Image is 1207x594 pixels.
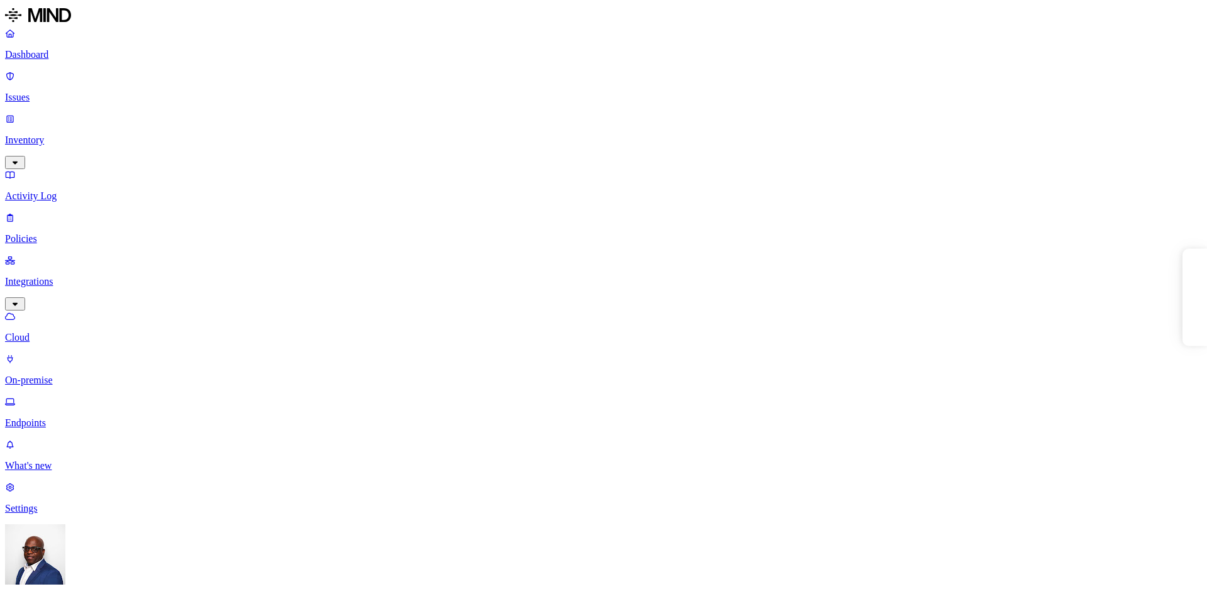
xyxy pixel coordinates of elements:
p: Cloud [5,332,1202,343]
a: Endpoints [5,396,1202,429]
p: Issues [5,92,1202,103]
a: Policies [5,212,1202,245]
a: Cloud [5,311,1202,343]
p: Dashboard [5,49,1202,60]
a: Integrations [5,255,1202,309]
p: Inventory [5,135,1202,146]
p: Endpoints [5,417,1202,429]
p: Integrations [5,276,1202,287]
a: Dashboard [5,28,1202,60]
p: Settings [5,503,1202,514]
a: Issues [5,70,1202,103]
a: Inventory [5,113,1202,167]
p: Policies [5,233,1202,245]
p: Activity Log [5,190,1202,202]
a: What's new [5,439,1202,471]
img: Gregory Thomas [5,524,65,585]
p: What's new [5,460,1202,471]
p: On-premise [5,375,1202,386]
a: Settings [5,481,1202,514]
a: Activity Log [5,169,1202,202]
img: MIND [5,5,71,25]
a: MIND [5,5,1202,28]
a: On-premise [5,353,1202,386]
